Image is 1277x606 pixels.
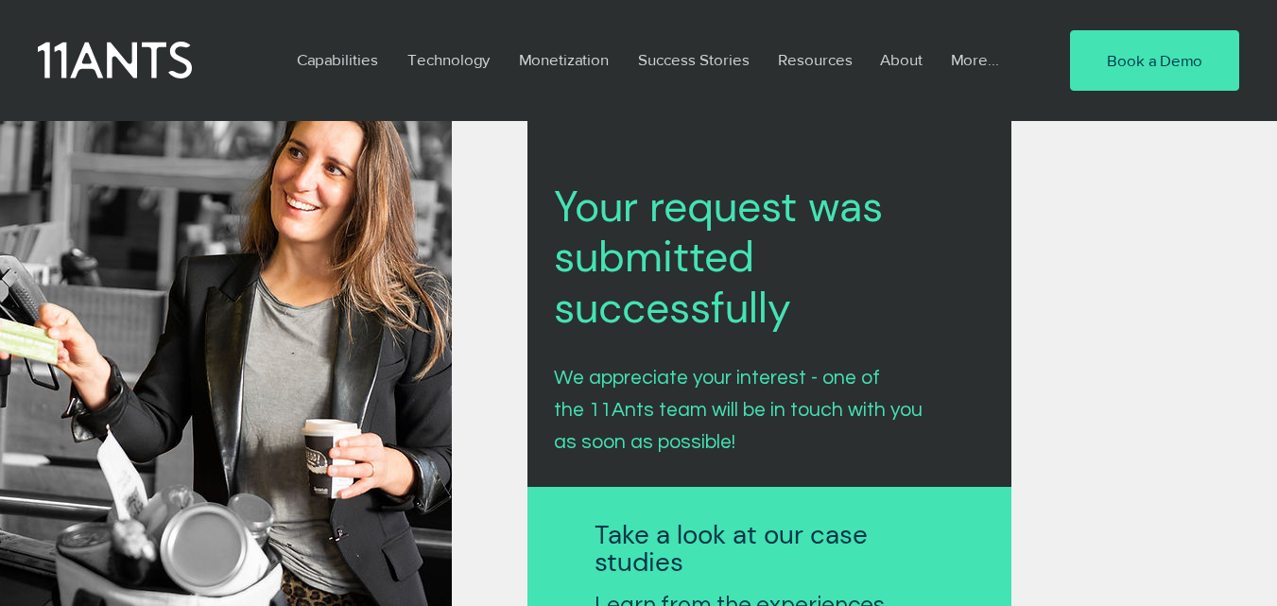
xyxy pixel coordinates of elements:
a: Book a Demo [1070,30,1239,91]
nav: Site [283,38,1012,81]
a: Capabilities [283,38,393,81]
p: Capabilities [287,38,388,81]
p: Success Stories [629,38,759,81]
a: Technology [393,38,505,81]
p: Technology [398,38,499,81]
p: Monetization [509,38,618,81]
span: Book a Demo [1107,49,1202,72]
p: More... [941,38,1009,81]
a: Resources [764,38,866,81]
p: About [871,38,932,81]
a: Monetization [505,38,624,81]
a: Success Stories [624,38,764,81]
p: Resources [768,38,862,81]
a: About [866,38,937,81]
